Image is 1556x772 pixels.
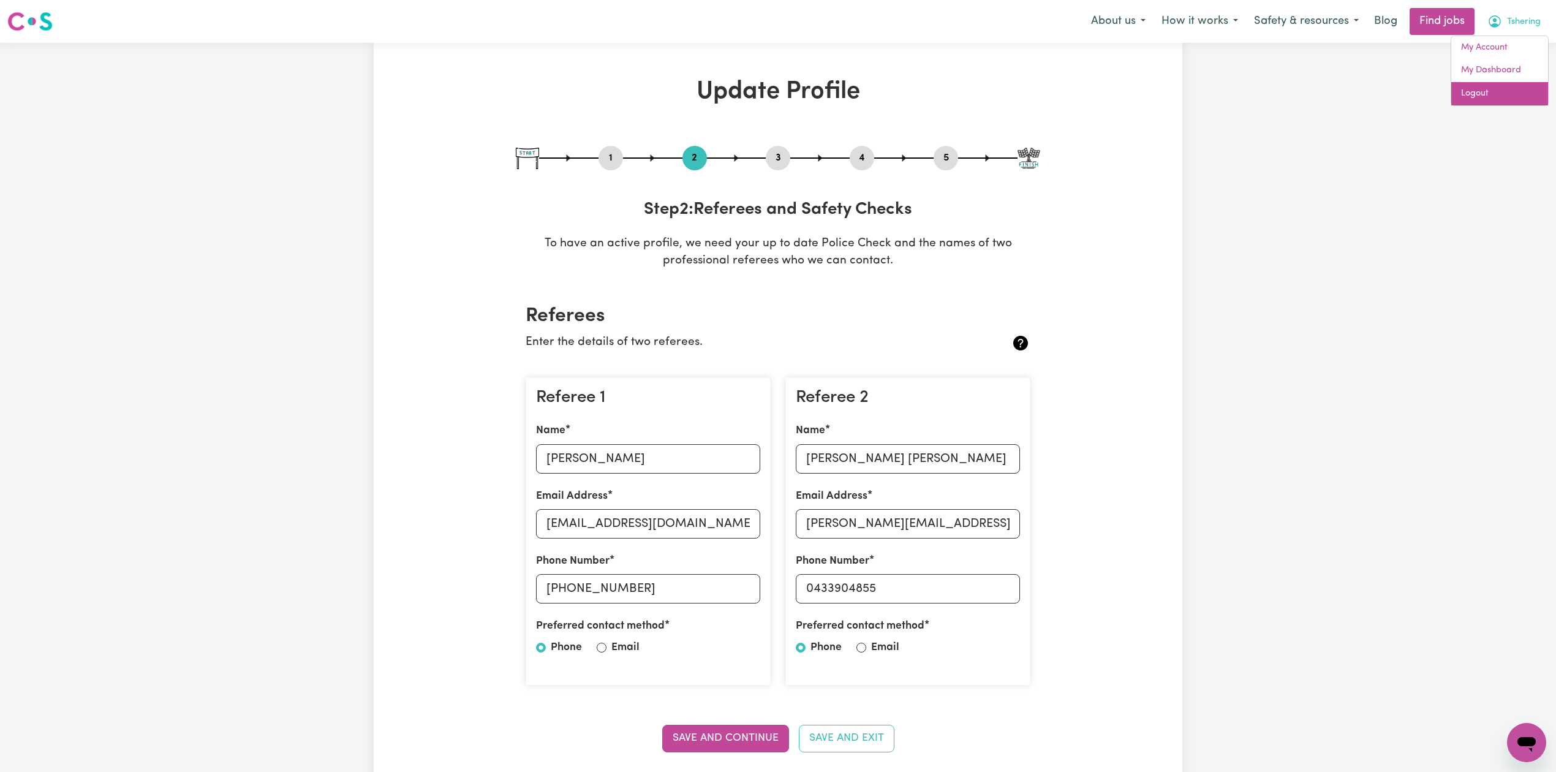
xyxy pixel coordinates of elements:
label: Preferred contact method [796,618,924,634]
iframe: Button to launch messaging window [1507,723,1546,762]
label: Name [536,423,565,439]
button: Safety & resources [1246,9,1367,34]
button: Save and Continue [662,725,789,752]
button: Save and Exit [799,725,894,752]
a: Find jobs [1410,8,1475,35]
a: Blog [1367,8,1405,35]
h1: Update Profile [516,77,1040,107]
span: Tshering [1507,15,1541,29]
label: Phone Number [536,553,610,569]
label: Preferred contact method [536,618,665,634]
a: Careseekers logo [7,7,53,36]
h3: Referee 2 [796,388,1020,409]
h2: Referees [526,305,1030,328]
button: Go to step 4 [850,150,874,166]
h3: Referee 1 [536,388,760,409]
button: About us [1083,9,1154,34]
a: My Dashboard [1451,59,1548,82]
button: Go to step 3 [766,150,790,166]
button: Go to step 2 [682,150,707,166]
p: Enter the details of two referees. [526,334,946,352]
button: How it works [1154,9,1246,34]
div: My Account [1451,36,1549,106]
label: Email Address [796,488,867,504]
label: Phone [551,640,582,656]
img: Careseekers logo [7,10,53,32]
button: Go to step 5 [934,150,958,166]
label: Name [796,423,825,439]
label: Phone Number [796,553,869,569]
label: Phone [810,640,842,656]
p: To have an active profile, we need your up to date Police Check and the names of two professional... [516,235,1040,271]
button: My Account [1479,9,1549,34]
a: Logout [1451,82,1548,105]
a: My Account [1451,36,1548,59]
h3: Step 2 : Referees and Safety Checks [516,200,1040,221]
button: Go to step 1 [599,150,623,166]
label: Email Address [536,488,608,504]
label: Email [611,640,640,656]
label: Email [871,640,899,656]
